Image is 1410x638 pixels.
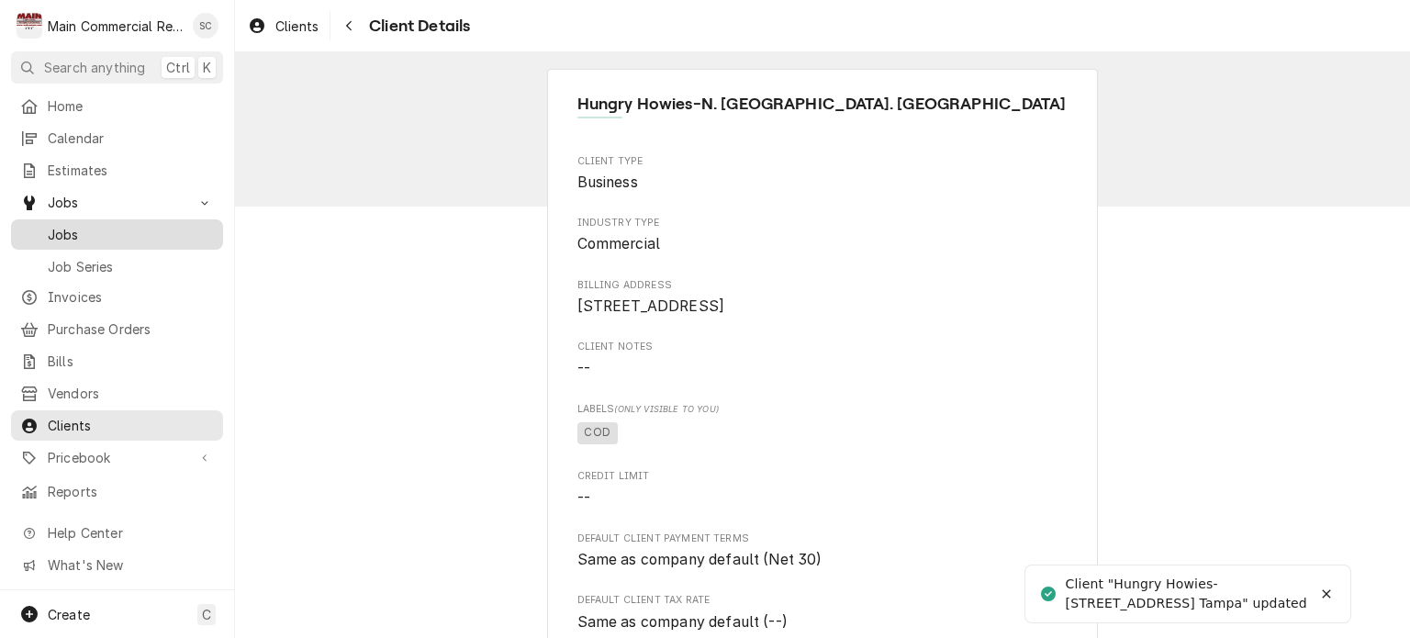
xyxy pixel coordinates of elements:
[577,340,1069,354] span: Client Notes
[577,489,590,507] span: --
[577,216,1069,255] div: Industry Type
[48,129,214,148] span: Calendar
[577,611,1069,633] span: Default Client Tax Rate
[11,550,223,580] a: Go to What's New
[577,469,1069,509] div: Credit Limit
[11,51,223,84] button: Search anythingCtrlK
[577,340,1069,379] div: Client Notes
[193,13,218,39] div: SC
[577,216,1069,230] span: Industry Type
[11,91,223,121] a: Home
[44,58,145,77] span: Search anything
[11,314,223,344] a: Purchase Orders
[11,346,223,376] a: Bills
[11,252,223,282] a: Job Series
[577,233,1069,255] span: Industry Type
[577,593,1069,632] div: Default Client Tax Rate
[577,297,725,315] span: [STREET_ADDRESS]
[577,278,1069,318] div: Billing Address
[48,287,214,307] span: Invoices
[48,523,212,543] span: Help Center
[48,555,212,575] span: What's New
[48,257,214,276] span: Job Series
[577,278,1069,293] span: Billing Address
[11,219,223,250] a: Jobs
[48,607,90,622] span: Create
[11,187,223,218] a: Go to Jobs
[17,13,42,39] div: Main Commercial Refrigeration Service's Avatar
[11,442,223,473] a: Go to Pricebook
[577,402,1069,447] div: [object Object]
[193,13,218,39] div: Sharon Campbell's Avatar
[577,593,1069,608] span: Default Client Tax Rate
[11,518,223,548] a: Go to Help Center
[1066,575,1312,613] div: Client "Hungry Howies-[STREET_ADDRESS] Tampa" updated
[166,58,190,77] span: Ctrl
[577,358,1069,380] span: Client Notes
[11,155,223,185] a: Estimates
[577,551,822,568] span: Same as company default (Net 30)
[577,532,1069,571] div: Default Client Payment Terms
[48,96,214,116] span: Home
[48,17,183,36] div: Main Commercial Refrigeration Service
[577,154,1069,169] span: Client Type
[48,384,214,403] span: Vendors
[577,360,590,377] span: --
[11,476,223,507] a: Reports
[577,613,788,631] span: Same as company default (--)
[577,469,1069,484] span: Credit Limit
[577,173,638,191] span: Business
[48,225,214,244] span: Jobs
[48,319,214,339] span: Purchase Orders
[202,605,211,624] span: C
[577,422,618,444] span: COD
[577,549,1069,571] span: Default Client Payment Terms
[11,282,223,312] a: Invoices
[577,92,1069,117] span: Name
[203,58,211,77] span: K
[334,11,364,40] button: Navigate back
[577,296,1069,318] span: Billing Address
[11,378,223,409] a: Vendors
[577,92,1069,131] div: Client Information
[48,482,214,501] span: Reports
[577,532,1069,546] span: Default Client Payment Terms
[241,11,326,41] a: Clients
[11,123,223,153] a: Calendar
[48,161,214,180] span: Estimates
[48,416,214,435] span: Clients
[11,410,223,441] a: Clients
[17,13,42,39] div: M
[577,154,1069,194] div: Client Type
[48,193,186,212] span: Jobs
[577,420,1069,447] span: [object Object]
[577,235,661,252] span: Commercial
[577,172,1069,194] span: Client Type
[364,14,470,39] span: Client Details
[275,17,319,36] span: Clients
[614,404,718,414] span: (Only Visible to You)
[48,448,186,467] span: Pricebook
[577,487,1069,509] span: Credit Limit
[577,402,1069,417] span: Labels
[48,352,214,371] span: Bills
